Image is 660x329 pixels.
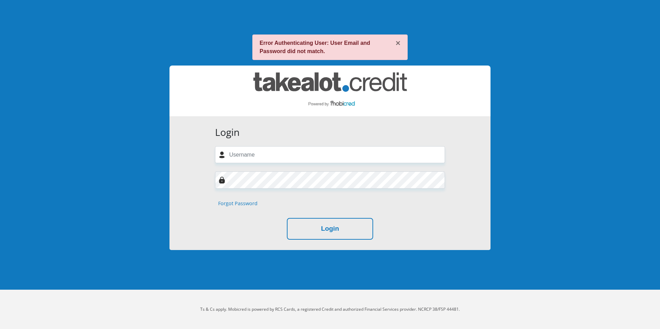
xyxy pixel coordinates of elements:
[253,72,407,109] img: takealot_credit logo
[218,200,258,207] a: Forgot Password
[219,177,225,183] img: Image
[219,151,225,158] img: user-icon image
[396,39,400,47] button: ×
[215,127,445,138] h3: Login
[287,218,373,240] button: Login
[138,306,522,312] p: Ts & Cs apply. Mobicred is powered by RCS Cards, a registered Credit and authorized Financial Ser...
[215,146,445,163] input: Username
[260,40,370,54] strong: Error Authenticating User: User Email and Password did not match.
